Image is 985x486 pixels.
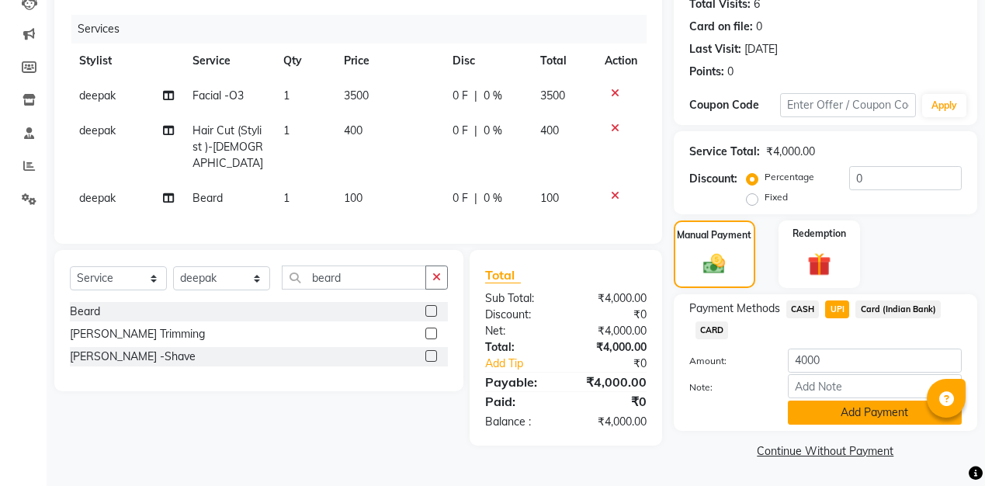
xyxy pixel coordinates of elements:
[344,123,362,137] span: 400
[581,356,658,372] div: ₹0
[689,19,753,35] div: Card on file:
[689,64,724,80] div: Points:
[566,290,658,307] div: ₹4,000.00
[283,191,290,205] span: 1
[800,250,838,279] img: _gift.svg
[540,123,559,137] span: 400
[677,228,751,242] label: Manual Payment
[79,191,116,205] span: deepak
[786,300,820,318] span: CASH
[473,356,581,372] a: Add Tip
[344,89,369,102] span: 3500
[473,290,566,307] div: Sub Total:
[473,323,566,339] div: Net:
[453,190,468,207] span: 0 F
[335,43,443,78] th: Price
[453,123,468,139] span: 0 F
[922,94,966,117] button: Apply
[825,300,849,318] span: UPI
[780,93,917,117] input: Enter Offer / Coupon Code
[473,373,566,391] div: Payable:
[766,144,815,160] div: ₹4,000.00
[70,349,196,365] div: [PERSON_NAME] -Shave
[70,304,100,320] div: Beard
[566,339,658,356] div: ₹4,000.00
[566,392,658,411] div: ₹0
[744,41,778,57] div: [DATE]
[531,43,595,78] th: Total
[566,414,658,430] div: ₹4,000.00
[192,191,223,205] span: Beard
[689,144,760,160] div: Service Total:
[453,88,468,104] span: 0 F
[473,307,566,323] div: Discount:
[689,41,741,57] div: Last Visit:
[793,227,846,241] label: Redemption
[689,97,780,113] div: Coupon Code
[192,89,244,102] span: Facial -O3
[79,89,116,102] span: deepak
[566,307,658,323] div: ₹0
[689,171,737,187] div: Discount:
[70,326,205,342] div: [PERSON_NAME] Trimming
[678,354,776,368] label: Amount:
[71,15,658,43] div: Services
[689,300,780,317] span: Payment Methods
[484,123,502,139] span: 0 %
[695,321,729,339] span: CARD
[473,339,566,356] div: Total:
[484,88,502,104] span: 0 %
[474,123,477,139] span: |
[485,267,521,283] span: Total
[484,190,502,207] span: 0 %
[283,123,290,137] span: 1
[474,190,477,207] span: |
[595,43,647,78] th: Action
[192,123,263,170] span: Hair Cut (Stylist )-[DEMOGRAPHIC_DATA]
[788,374,962,398] input: Add Note
[274,43,335,78] th: Qty
[855,300,941,318] span: Card (Indian Bank)
[79,123,116,137] span: deepak
[282,266,426,290] input: Search or Scan
[183,43,274,78] th: Service
[540,89,565,102] span: 3500
[344,191,362,205] span: 100
[540,191,559,205] span: 100
[696,252,732,277] img: _cash.svg
[443,43,532,78] th: Disc
[727,64,734,80] div: 0
[473,392,566,411] div: Paid:
[283,89,290,102] span: 1
[70,43,183,78] th: Stylist
[677,443,974,460] a: Continue Without Payment
[756,19,762,35] div: 0
[473,414,566,430] div: Balance :
[788,349,962,373] input: Amount
[474,88,477,104] span: |
[566,373,658,391] div: ₹4,000.00
[566,323,658,339] div: ₹4,000.00
[765,170,814,184] label: Percentage
[765,190,788,204] label: Fixed
[788,401,962,425] button: Add Payment
[678,380,776,394] label: Note:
